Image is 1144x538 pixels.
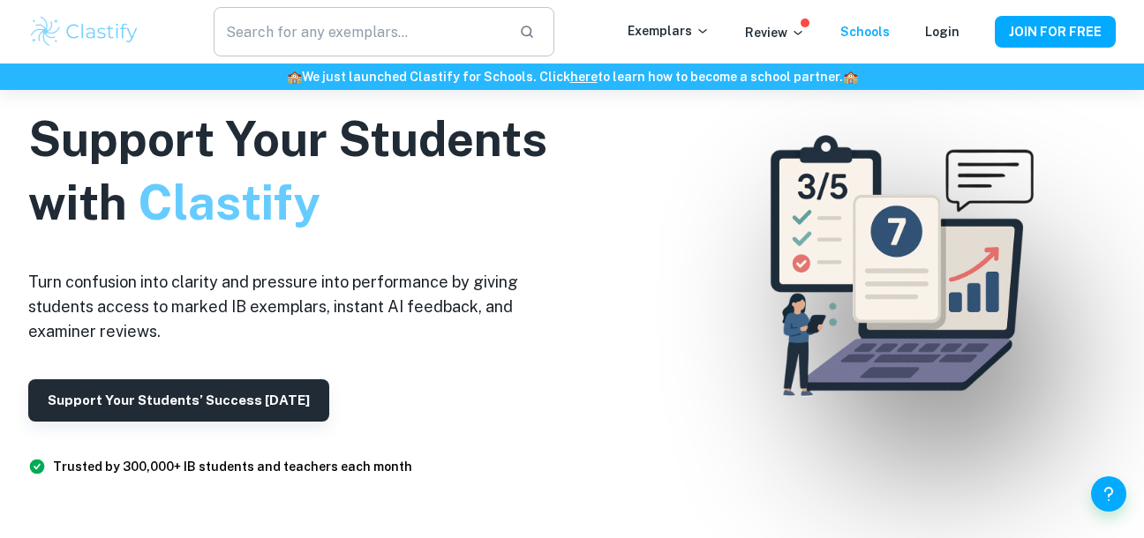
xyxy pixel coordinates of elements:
[53,457,412,476] h6: Trusted by 300,000+ IB students and teachers each month
[570,70,598,84] a: here
[628,21,710,41] p: Exemplars
[843,70,858,84] span: 🏫
[28,270,576,344] h6: Turn confusion into clarity and pressure into performance by giving students access to marked IB ...
[28,14,140,49] img: Clastify logo
[287,70,302,84] span: 🏫
[840,25,890,39] a: Schools
[925,25,960,39] a: Login
[138,175,320,230] span: Clastify
[995,16,1116,48] button: JOIN FOR FREE
[745,23,805,42] p: Review
[28,379,329,422] button: Support Your Students’ Success [DATE]
[28,108,576,235] h1: Support Your Students with
[4,67,1140,86] h6: We just launched Clastify for Schools. Click to learn how to become a school partner.
[1091,476,1126,512] button: Help and Feedback
[214,7,505,56] input: Search for any exemplars...
[741,113,1053,425] img: Clastify For Schools Hero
